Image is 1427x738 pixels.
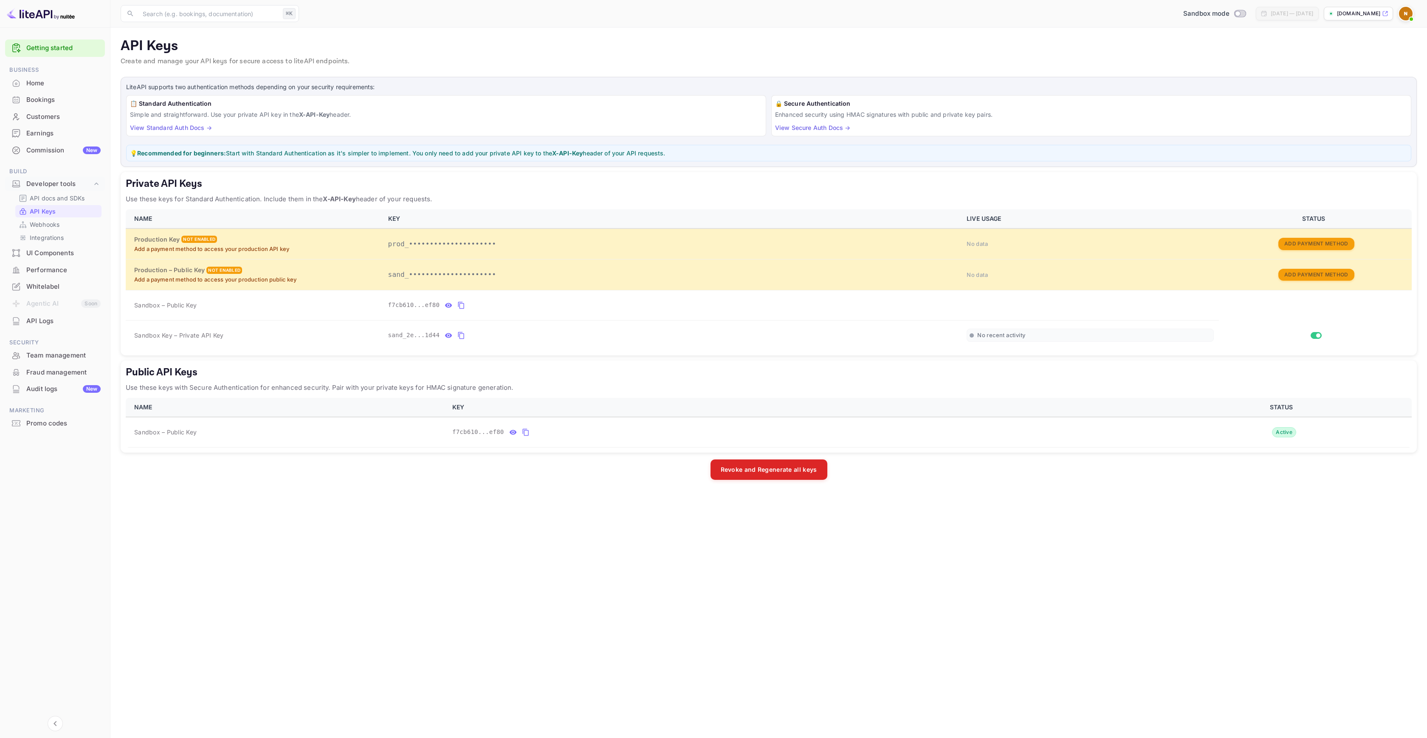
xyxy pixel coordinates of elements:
[5,125,105,142] div: Earnings
[711,459,827,480] button: Revoke and Regenerate all keys
[5,338,105,347] span: Security
[26,282,101,292] div: Whitelabel
[5,406,105,415] span: Marketing
[1399,7,1413,20] img: NomadKick
[1154,398,1412,417] th: STATUS
[5,279,105,295] div: Whitelabel
[5,364,105,381] div: Fraud management
[299,111,330,118] strong: X-API-Key
[447,398,1154,417] th: KEY
[130,99,762,108] h6: 📋 Standard Authentication
[26,146,101,155] div: Commission
[1219,209,1412,228] th: STATUS
[134,265,205,275] h6: Production – Public Key
[134,428,197,437] span: Sandbox – Public Key
[7,7,75,20] img: LiteAPI logo
[83,146,101,154] div: New
[5,65,105,75] span: Business
[5,381,105,397] a: Audit logsNew
[388,239,957,249] p: prod_•••••••••••••••••••••
[121,56,1417,67] p: Create and manage your API keys for secure access to liteAPI endpoints.
[552,149,583,157] strong: X-API-Key
[30,194,85,203] p: API docs and SDKs
[126,366,1412,379] h5: Public API Keys
[1278,269,1354,281] button: Add Payment Method
[1278,270,1354,278] a: Add Payment Method
[775,110,1407,119] p: Enhanced security using HMAC signatures with public and private key pairs.
[5,245,105,262] div: UI Components
[283,8,296,19] div: ⌘K
[134,301,197,310] span: Sandbox – Public Key
[452,428,504,437] span: f7cb610...ef80
[775,99,1407,108] h6: 🔒 Secure Authentication
[26,265,101,275] div: Performance
[5,245,105,261] a: UI Components
[5,279,105,294] a: Whitelabel
[962,209,1219,228] th: LIVE USAGE
[134,235,180,244] h6: Production Key
[388,331,440,340] span: sand_2e...1d44
[26,248,101,258] div: UI Components
[15,192,102,204] div: API docs and SDKs
[1271,10,1313,17] div: [DATE] — [DATE]
[5,381,105,397] div: Audit logsNew
[5,142,105,158] a: CommissionNew
[130,124,212,131] a: View Standard Auth Docs →
[388,270,957,280] p: sand_•••••••••••••••••••••
[48,716,63,731] button: Collapse navigation
[19,233,98,242] a: Integrations
[5,109,105,124] a: Customers
[83,385,101,393] div: New
[967,271,988,278] span: No data
[5,262,105,278] a: Performance
[5,109,105,125] div: Customers
[30,220,59,229] p: Webhooks
[967,240,988,247] span: No data
[181,236,217,243] div: Not enabled
[26,95,101,105] div: Bookings
[26,43,101,53] a: Getting started
[5,347,105,364] div: Team management
[126,82,1411,92] p: LiteAPI supports two authentication methods depending on your security requirements:
[121,38,1417,55] p: API Keys
[19,207,98,216] a: API Keys
[5,415,105,432] div: Promo codes
[126,209,1412,350] table: private api keys table
[5,415,105,431] a: Promo codes
[5,75,105,91] a: Home
[1278,238,1354,250] button: Add Payment Method
[26,112,101,122] div: Customers
[5,167,105,176] span: Build
[130,110,762,119] p: Simple and straightforward. Use your private API key in the header.
[130,149,1407,158] p: 💡 Start with Standard Authentication as it's simpler to implement. You only need to add your priv...
[1337,10,1380,17] p: [DOMAIN_NAME]
[137,149,226,157] strong: Recommended for beginners:
[126,209,383,228] th: NAME
[126,177,1412,191] h5: Private API Keys
[323,195,355,203] strong: X-API-Key
[26,351,101,361] div: Team management
[26,129,101,138] div: Earnings
[30,233,64,242] p: Integrations
[5,125,105,141] a: Earnings
[977,332,1025,339] span: No recent activity
[5,313,105,329] a: API Logs
[126,194,1412,204] p: Use these keys for Standard Authentication. Include them in the header of your requests.
[126,398,1412,448] table: public api keys table
[388,301,440,310] span: f7cb610...ef80
[126,398,447,417] th: NAME
[5,262,105,279] div: Performance
[19,194,98,203] a: API docs and SDKs
[126,383,1412,393] p: Use these keys with Secure Authentication for enhanced security. Pair with your private keys for ...
[5,92,105,108] div: Bookings
[5,92,105,107] a: Bookings
[1183,9,1230,19] span: Sandbox mode
[383,209,962,228] th: KEY
[206,267,242,274] div: Not enabled
[1180,9,1249,19] div: Switch to Production mode
[26,419,101,428] div: Promo codes
[134,276,378,284] p: Add a payment method to access your production public key
[1272,427,1296,437] div: Active
[15,231,102,244] div: Integrations
[5,364,105,380] a: Fraud management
